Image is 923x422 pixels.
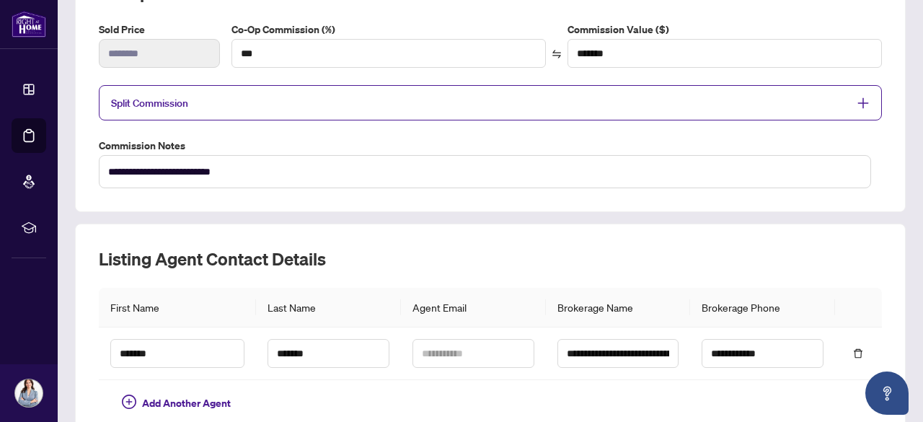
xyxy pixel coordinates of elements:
[142,395,231,411] span: Add Another Agent
[231,22,546,38] label: Co-Op Commission (%)
[99,22,220,38] label: Sold Price
[853,348,863,359] span: delete
[12,11,46,38] img: logo
[99,138,882,154] label: Commission Notes
[865,372,909,415] button: Open asap
[401,288,546,328] th: Agent Email
[256,288,401,328] th: Last Name
[99,85,882,120] div: Split Commission
[122,395,136,409] span: plus-circle
[552,49,562,59] span: swap
[690,288,835,328] th: Brokerage Phone
[99,288,256,328] th: First Name
[110,392,242,415] button: Add Another Agent
[546,288,691,328] th: Brokerage Name
[568,22,882,38] label: Commission Value ($)
[857,97,870,110] span: plus
[111,97,188,110] span: Split Commission
[99,247,882,271] h2: Listing Agent Contact Details
[15,379,43,407] img: Profile Icon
